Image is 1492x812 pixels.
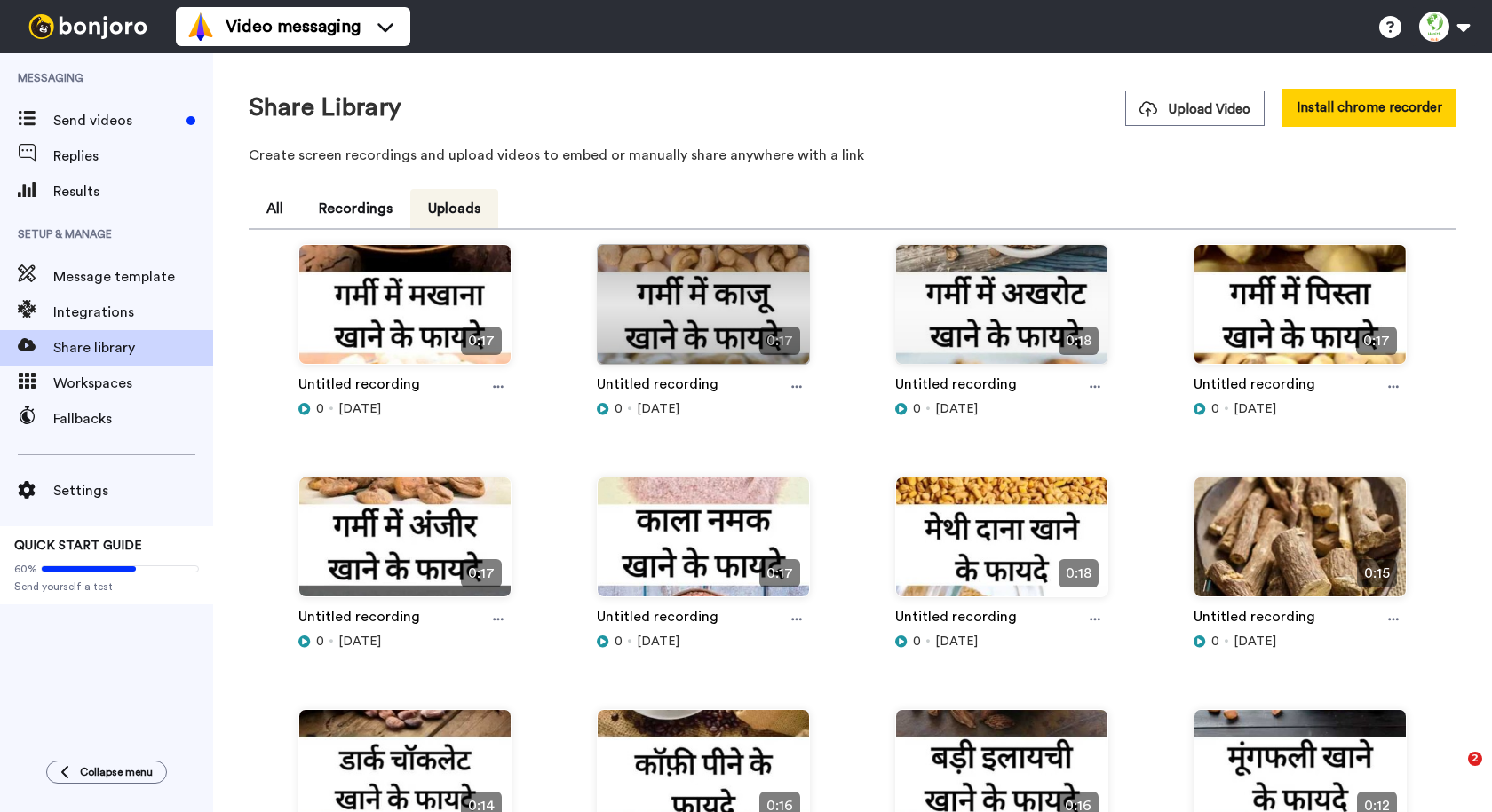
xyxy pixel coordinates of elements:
[53,337,213,359] span: Share library
[53,302,213,323] span: Integrations
[615,400,623,418] span: 0
[759,327,800,355] span: 0:17
[759,559,800,587] span: 0:17
[1194,606,1315,633] a: Untitled recording
[1468,752,1482,766] span: 2
[896,245,1107,379] img: c29c3fc4-2e1d-4b21-a146-25c809754359_thumbnail_source_1755682359.jpg
[53,266,213,288] span: Message template
[80,765,153,779] span: Collapse menu
[1194,400,1407,418] div: [DATE]
[14,562,37,576] span: 60%
[1125,91,1265,126] button: Upload Video
[895,633,1108,650] div: [DATE]
[53,480,213,501] span: Settings
[249,94,401,122] h1: Share Library
[53,408,213,430] span: Fallbacks
[298,606,420,633] a: Untitled recording
[14,540,142,552] span: QUICK START GUIDE
[597,400,810,418] div: [DATE]
[597,606,718,633] a: Untitled recording
[1059,327,1099,355] span: 0:18
[598,245,809,379] img: 715cacd5-1c3f-417f-9ac7-996ad244930a_thumbnail_source_1755769887.jpg
[410,189,498,228] button: Uploads
[615,633,623,650] span: 0
[46,761,167,784] button: Collapse menu
[1211,400,1219,418] span: 0
[316,633,324,650] span: 0
[895,400,1108,418] div: [DATE]
[186,12,215,41] img: vm-color.svg
[316,400,324,418] span: 0
[896,477,1107,611] img: 3969b5a9-188d-4b54-887b-fb21e5f419e5_thumbnail_source_1755341455.jpg
[1356,327,1397,355] span: 0:17
[299,245,511,379] img: 7c6149ed-77a5-4449-ab53-8c36cef42157_thumbnail_source_1755846589.jpg
[1139,100,1250,119] span: Upload Video
[298,400,512,418] div: [DATE]
[14,579,199,594] span: Send yourself a test
[298,633,512,650] div: [DATE]
[913,400,921,418] span: 0
[249,145,1456,166] p: Create screen recordings and upload videos to embed or manually share anywhere with a link
[298,374,420,400] a: Untitled recording
[1357,559,1397,587] span: 0:15
[1211,633,1219,650] span: 0
[597,633,810,650] div: [DATE]
[597,374,718,400] a: Untitled recording
[598,477,809,611] img: a1db5486-1891-40b4-9e46-1ad146fdc3e9_thumbnail_source_1755495019.jpg
[1194,633,1407,650] div: [DATE]
[895,374,1017,400] a: Untitled recording
[1194,245,1406,379] img: 0cb42d92-9616-4b3b-92ee-41d51d130414_thumbnail_source_1755602061.jpg
[21,14,155,39] img: bj-logo-header-white.svg
[1194,374,1315,400] a: Untitled recording
[249,189,301,228] button: All
[1282,89,1456,127] button: Install chrome recorder
[1432,752,1474,794] iframe: Intercom live chat
[301,189,410,228] button: Recordings
[53,373,213,394] span: Workspaces
[53,110,179,131] span: Send videos
[461,327,502,355] span: 0:17
[53,181,213,202] span: Results
[299,477,511,611] img: 0f869474-9899-49eb-b4de-c6f182078e6e_thumbnail_source_1755511595.jpg
[895,606,1017,633] a: Untitled recording
[226,14,361,39] span: Video messaging
[461,559,502,587] span: 0:17
[1194,477,1406,611] img: b936f8d4-d238-4e20-af3a-65c503e5c1fc_thumbnail_source_1755166727.jpg
[1059,559,1099,587] span: 0:18
[913,633,921,650] span: 0
[53,146,213,167] span: Replies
